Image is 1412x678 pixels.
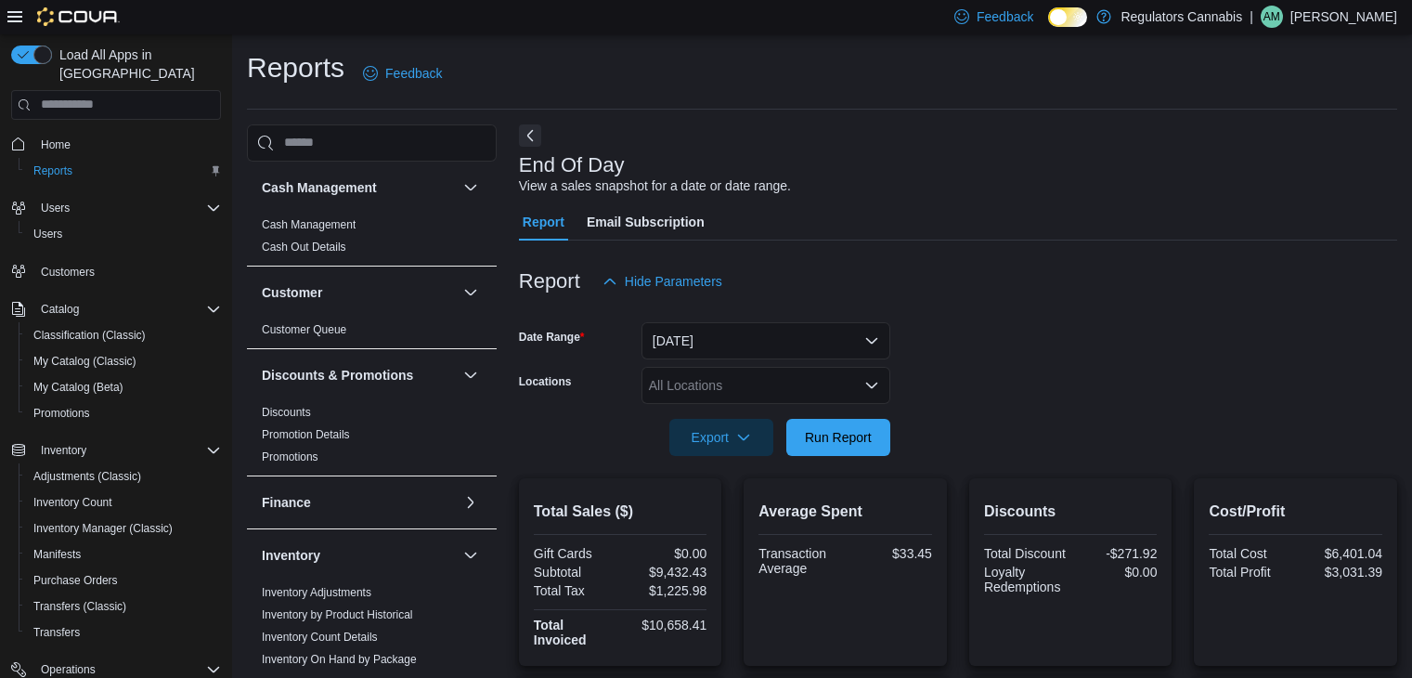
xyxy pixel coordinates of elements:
[1048,7,1087,27] input: Dark Mode
[624,618,706,632] div: $10,658.41
[534,618,587,647] strong: Total Invoiced
[625,272,722,291] span: Hide Parameters
[19,400,228,426] button: Promotions
[33,406,90,421] span: Promotions
[984,501,1158,523] h2: Discounts
[262,630,378,645] span: Inventory Count Details
[247,401,497,476] div: Discounts & Promotions
[262,366,413,385] h3: Discounts & Promotions
[26,376,221,398] span: My Catalog (Beta)
[26,223,70,245] a: Users
[460,176,482,199] button: Cash Management
[19,619,228,645] button: Transfers
[26,491,120,514] a: Inventory Count
[262,546,320,565] h3: Inventory
[4,131,228,158] button: Home
[26,491,221,514] span: Inventory Count
[41,265,95,280] span: Customers
[19,463,228,489] button: Adjustments (Classic)
[977,7,1033,26] span: Feedback
[26,465,221,488] span: Adjustments (Classic)
[984,565,1067,594] div: Loyalty Redemptions
[519,124,541,147] button: Next
[33,197,221,219] span: Users
[33,439,221,462] span: Inventory
[262,283,456,302] button: Customer
[1300,546,1382,561] div: $6,401.04
[33,298,86,320] button: Catalog
[26,160,80,182] a: Reports
[262,652,417,667] span: Inventory On Hand by Package
[26,465,149,488] a: Adjustments (Classic)
[262,241,346,254] a: Cash Out Details
[19,322,228,348] button: Classification (Classic)
[262,405,311,420] span: Discounts
[26,569,125,592] a: Purchase Orders
[356,55,449,92] a: Feedback
[26,517,221,540] span: Inventory Manager (Classic)
[262,217,356,232] span: Cash Management
[262,608,413,621] a: Inventory by Product Historical
[247,319,497,348] div: Customer
[624,583,706,598] div: $1,225.98
[19,567,228,593] button: Purchase Orders
[534,583,616,598] div: Total Tax
[33,625,80,640] span: Transfers
[247,214,497,266] div: Cash Management
[534,546,616,561] div: Gift Cards
[26,621,221,644] span: Transfers
[33,134,78,156] a: Home
[26,160,221,182] span: Reports
[262,653,417,666] a: Inventory On Hand by Package
[33,573,118,588] span: Purchase Orders
[4,437,228,463] button: Inventory
[262,450,318,463] a: Promotions
[758,546,841,576] div: Transaction Average
[864,378,879,393] button: Open list of options
[33,261,102,283] a: Customers
[33,133,221,156] span: Home
[4,195,228,221] button: Users
[1300,565,1382,580] div: $3,031.39
[523,203,564,241] span: Report
[624,565,706,580] div: $9,432.43
[26,324,153,346] a: Classification (Classic)
[247,49,344,86] h1: Reports
[262,546,456,565] button: Inventory
[33,298,221,320] span: Catalog
[26,517,180,540] a: Inventory Manager (Classic)
[41,201,70,215] span: Users
[519,270,580,293] h3: Report
[385,64,442,83] span: Feedback
[1261,6,1283,28] div: Adam Mitic
[595,263,730,300] button: Hide Parameters
[26,402,97,424] a: Promotions
[262,178,456,197] button: Cash Management
[26,350,144,372] a: My Catalog (Classic)
[262,178,377,197] h3: Cash Management
[262,450,318,464] span: Promotions
[33,163,72,178] span: Reports
[460,281,482,304] button: Customer
[534,501,707,523] h2: Total Sales ($)
[26,543,221,566] span: Manifests
[984,546,1067,561] div: Total Discount
[26,569,221,592] span: Purchase Orders
[41,137,71,152] span: Home
[519,176,791,196] div: View a sales snapshot for a date or date range.
[33,469,141,484] span: Adjustments (Classic)
[19,221,228,247] button: Users
[33,547,81,562] span: Manifests
[26,223,221,245] span: Users
[26,376,131,398] a: My Catalog (Beta)
[33,380,123,395] span: My Catalog (Beta)
[262,631,378,644] a: Inventory Count Details
[669,419,773,456] button: Export
[41,662,96,677] span: Operations
[4,258,228,285] button: Customers
[33,227,62,241] span: Users
[534,565,616,580] div: Subtotal
[19,541,228,567] button: Manifests
[41,443,86,458] span: Inventory
[19,515,228,541] button: Inventory Manager (Classic)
